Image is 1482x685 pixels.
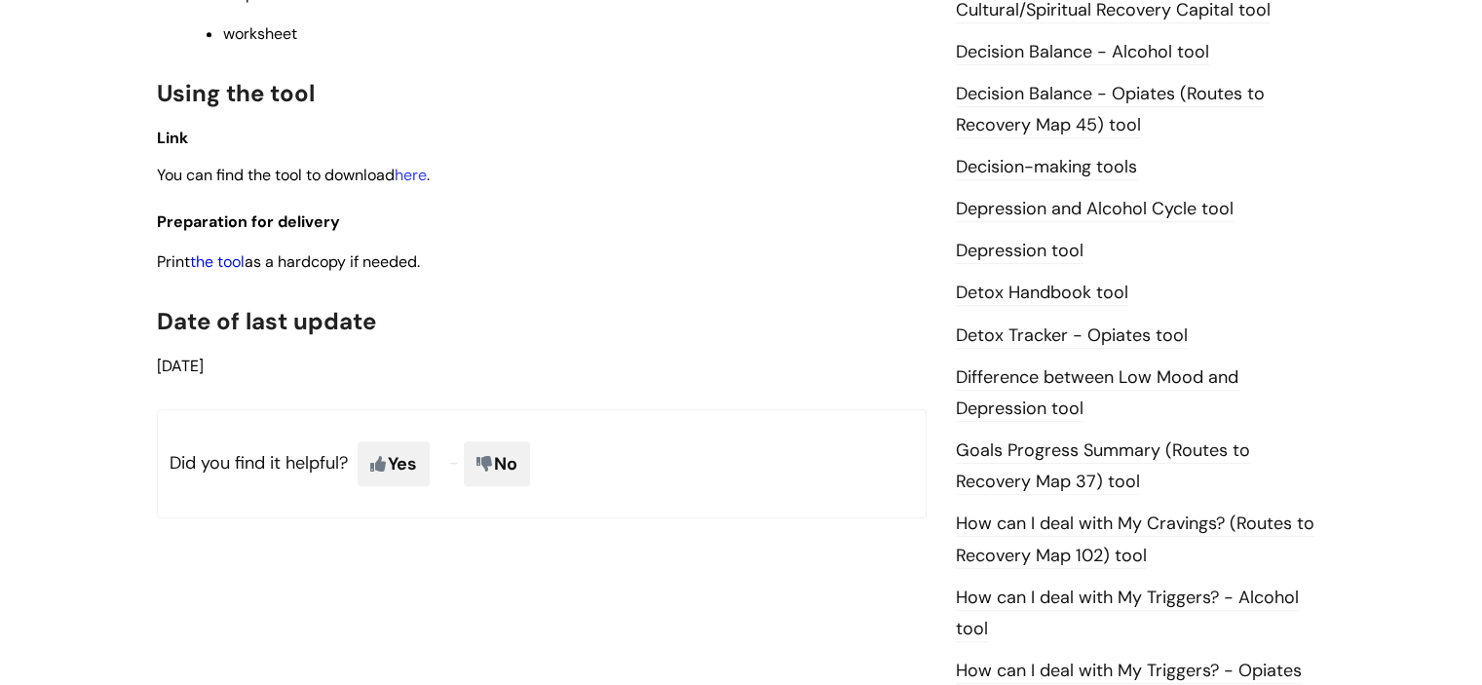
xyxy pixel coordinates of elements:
[956,239,1083,264] a: Depression tool
[157,128,188,148] span: Link
[157,409,927,518] p: Did you find it helpful?
[157,306,376,336] span: Date of last update
[157,211,340,232] span: Preparation for delivery
[157,251,420,272] span: Print as a hardcopy if needed.
[395,165,427,185] a: here
[956,281,1128,306] a: Detox Handbook tool
[956,40,1209,65] a: Decision Balance - Alcohol tool
[358,441,430,486] span: Yes
[956,82,1265,138] a: Decision Balance - Opiates (Routes to Recovery Map 45) tool
[464,441,530,486] span: No
[956,197,1234,222] a: Depression and Alcohol Cycle tool
[956,586,1299,642] a: How can I deal with My Triggers? - Alcohol tool
[157,78,315,108] span: Using the tool
[956,155,1137,180] a: Decision-making tools
[956,512,1314,568] a: How can I deal with My Cravings? (Routes to Recovery Map 102) tool
[157,356,204,376] span: [DATE]
[956,365,1238,422] a: Difference between Low Mood and Depression tool
[190,251,245,272] a: the tool
[157,165,430,185] span: You can find the tool to download .
[956,323,1188,349] a: Detox Tracker - Opiates tool
[956,438,1250,495] a: Goals Progress Summary (Routes to Recovery Map 37) tool
[223,23,297,44] span: worksheet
